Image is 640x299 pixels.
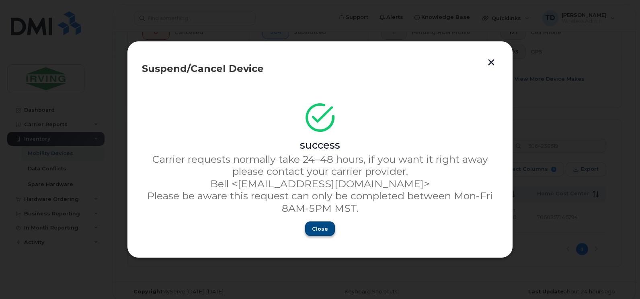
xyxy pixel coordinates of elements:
[312,225,328,233] span: Close
[305,221,335,236] button: Close
[142,153,498,178] p: Carrier requests normally take 24–48 hours, if you want it right away please contact your carrier...
[142,190,498,214] p: Please be aware this request can only be completed between Mon-Fri 8AM-5PM MST.
[142,178,498,190] p: Bell <[EMAIL_ADDRESS][DOMAIN_NAME]>
[142,64,498,74] div: Suspend/Cancel Device
[142,139,498,151] div: success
